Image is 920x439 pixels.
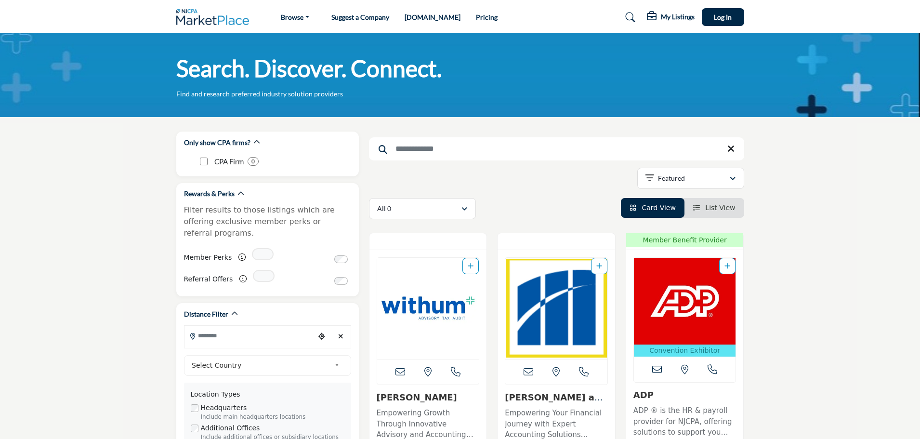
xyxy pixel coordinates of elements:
b: 0 [251,158,255,165]
p: Find and research preferred industry solution providers [176,89,343,99]
img: Magone and Company, PC [505,258,607,359]
a: ADP [633,390,654,400]
p: All 0 [377,204,391,213]
div: Location Types [191,389,344,399]
a: Suggest a Company [331,13,389,21]
h1: Search. Discover. Connect. [176,53,442,83]
h5: My Listings [661,13,695,21]
img: Site Logo [176,9,254,25]
span: Card View [642,204,675,212]
p: Featured [658,173,685,183]
p: Filter results to those listings which are offering exclusive member perks or referral programs. [184,204,351,239]
a: Add To List [468,262,473,270]
h3: Magone and Company, PC [505,392,608,403]
h2: Rewards & Perks [184,189,235,199]
img: Withum [377,258,479,359]
a: Pricing [476,13,498,21]
div: 0 Results For CPA Firm [248,157,259,166]
div: My Listings [647,12,695,23]
input: Search Location [184,326,315,345]
li: List View [684,198,744,218]
a: View List [693,204,736,212]
p: ADP ® is the HR & payroll provider for NJCPA, offering solutions to support you and your clients ... [633,405,736,438]
p: CPA Firm: CPA Firm [214,156,244,167]
button: Featured [637,168,744,189]
span: Log In [714,13,732,21]
div: Clear search location [334,326,348,347]
p: Convention Exhibitor [636,346,734,356]
input: Search Keyword [369,137,744,160]
a: [PERSON_NAME] and Company, ... [505,392,606,413]
a: View Card [630,204,676,212]
label: Member Perks [184,249,232,266]
a: Open Listing in new tab [634,258,736,357]
a: Add To List [724,262,730,270]
a: Add To List [596,262,602,270]
a: Open Listing in new tab [505,258,607,359]
label: Headquarters [201,403,247,413]
img: ADP [634,258,736,345]
label: Referral Offers [184,271,233,288]
div: Choose your current location [315,326,329,347]
a: ADP ® is the HR & payroll provider for NJCPA, offering solutions to support you and your clients ... [633,403,736,438]
span: List View [705,204,735,212]
span: Member Benefit Provider [629,235,741,245]
h2: Distance Filter [184,309,228,319]
h2: Only show CPA firms? [184,138,250,147]
a: [PERSON_NAME] [377,392,457,402]
button: Log In [702,8,744,26]
label: Additional Offices [201,423,260,433]
button: All 0 [369,198,476,219]
a: [DOMAIN_NAME] [405,13,460,21]
h3: ADP [633,390,736,400]
a: Browse [274,11,316,24]
a: Open Listing in new tab [377,258,479,359]
a: Search [616,10,642,25]
span: Select Country [192,359,330,371]
input: Switch to Member Perks [334,255,348,263]
li: Card View [621,198,684,218]
h3: Withum [377,392,480,403]
div: Include main headquarters locations [201,413,344,422]
input: CPA Firm checkbox [200,158,208,165]
input: Switch to Referral Offers [334,277,348,285]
